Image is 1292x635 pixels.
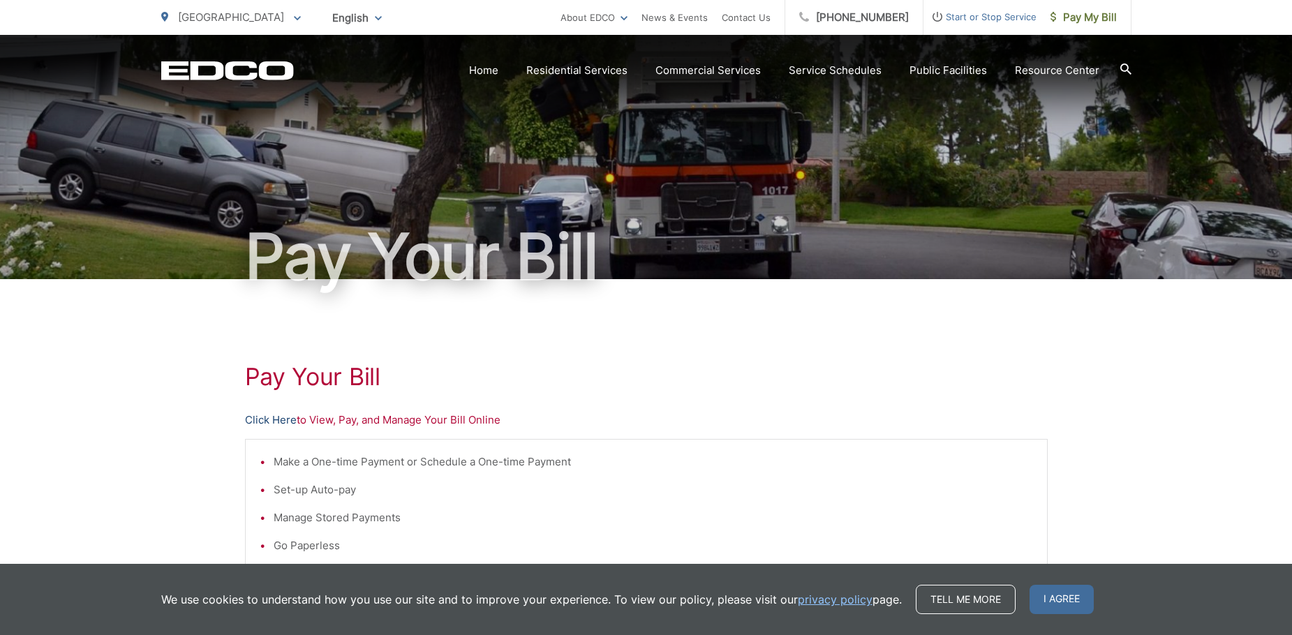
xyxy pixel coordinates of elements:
[560,9,628,26] a: About EDCO
[909,62,987,79] a: Public Facilities
[655,62,761,79] a: Commercial Services
[469,62,498,79] a: Home
[245,412,297,428] a: Click Here
[161,61,294,80] a: EDCD logo. Return to the homepage.
[789,62,882,79] a: Service Schedules
[916,585,1016,614] a: Tell me more
[1050,9,1117,26] span: Pay My Bill
[1015,62,1099,79] a: Resource Center
[274,537,1033,554] li: Go Paperless
[526,62,628,79] a: Residential Services
[641,9,708,26] a: News & Events
[322,6,392,30] span: English
[798,591,873,608] a: privacy policy
[1030,585,1094,614] span: I agree
[722,9,771,26] a: Contact Us
[245,412,1048,428] p: to View, Pay, and Manage Your Bill Online
[274,454,1033,470] li: Make a One-time Payment or Schedule a One-time Payment
[178,10,284,24] span: [GEOGRAPHIC_DATA]
[274,509,1033,526] li: Manage Stored Payments
[274,481,1033,498] li: Set-up Auto-pay
[161,591,902,608] p: We use cookies to understand how you use our site and to improve your experience. To view our pol...
[161,222,1131,292] h1: Pay Your Bill
[245,363,1048,391] h1: Pay Your Bill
